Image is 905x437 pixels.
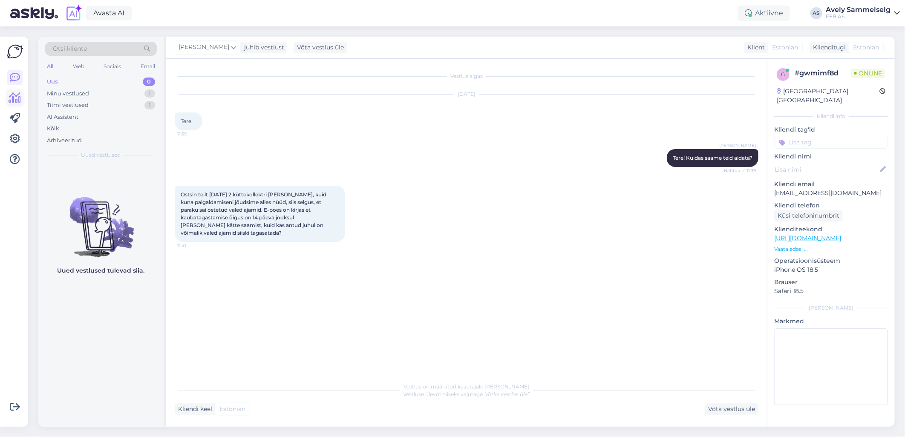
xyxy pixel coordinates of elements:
[47,113,78,121] div: AI Assistent
[774,189,888,198] p: [EMAIL_ADDRESS][DOMAIN_NAME]
[53,44,87,53] span: Otsi kliente
[851,69,885,78] span: Online
[102,61,123,72] div: Socials
[774,245,888,253] p: Vaata edasi ...
[47,78,58,86] div: Uus
[772,43,798,52] span: Estonian
[177,131,209,137] span: 11:39
[705,403,758,415] div: Võta vestlus üle
[175,405,212,414] div: Kliendi keel
[774,210,843,221] div: Küsi telefoninumbrit
[38,182,164,259] img: No chats
[774,287,888,296] p: Safari 18.5
[81,151,121,159] span: Uued vestlused
[181,191,328,236] span: Ostsin teilt [DATE] 2 küttekollektri [PERSON_NAME], kuid kuna paigaldamiseni jõudsime alles nüüd,...
[775,165,878,174] input: Lisa nimi
[774,278,888,287] p: Brauser
[175,90,758,98] div: [DATE]
[774,125,888,134] p: Kliendi tag'id
[826,13,891,20] div: FEB AS
[47,89,89,98] div: Minu vestlused
[175,72,758,80] div: Vestlus algas
[294,42,347,53] div: Võta vestlus üle
[810,43,846,52] div: Klienditugi
[724,167,756,174] span: Nähtud ✓ 11:39
[774,234,841,242] a: [URL][DOMAIN_NAME]
[719,142,756,149] span: [PERSON_NAME]
[774,201,888,210] p: Kliendi telefon
[47,124,59,133] div: Kõik
[144,89,155,98] div: 1
[774,256,888,265] p: Operatsioonisüsteem
[774,136,888,149] input: Lisa tag
[58,266,145,275] p: Uued vestlused tulevad siia.
[774,265,888,274] p: iPhone OS 18.5
[219,405,245,414] span: Estonian
[404,383,530,390] span: Vestlus on määratud kasutajale [PERSON_NAME]
[673,155,752,161] span: Tere! Kuidas saame teid aidata?
[65,4,83,22] img: explore-ai
[139,61,157,72] div: Email
[143,78,155,86] div: 0
[179,43,229,52] span: [PERSON_NAME]
[241,43,284,52] div: juhib vestlust
[774,225,888,234] p: Klienditeekond
[45,61,55,72] div: All
[774,180,888,189] p: Kliendi email
[181,118,191,124] span: Tere
[853,43,879,52] span: Estonian
[826,6,900,20] a: Avely SammelselgFEB AS
[738,6,790,21] div: Aktiivne
[144,101,155,109] div: 1
[781,71,785,78] span: g
[774,112,888,120] div: Kliendi info
[826,6,891,13] div: Avely Sammelselg
[7,43,23,60] img: Askly Logo
[47,101,89,109] div: Tiimi vestlused
[774,152,888,161] p: Kliendi nimi
[774,317,888,326] p: Märkmed
[810,7,822,19] div: AS
[404,391,530,397] span: Vestluse ülevõtmiseks vajutage
[795,68,851,78] div: # gwmimf8d
[86,6,132,20] a: Avasta AI
[777,87,879,105] div: [GEOGRAPHIC_DATA], [GEOGRAPHIC_DATA]
[744,43,765,52] div: Klient
[483,391,530,397] i: „Võtke vestlus üle”
[47,136,82,145] div: Arhiveeritud
[177,242,209,249] span: 11:41
[774,304,888,312] div: [PERSON_NAME]
[71,61,86,72] div: Web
